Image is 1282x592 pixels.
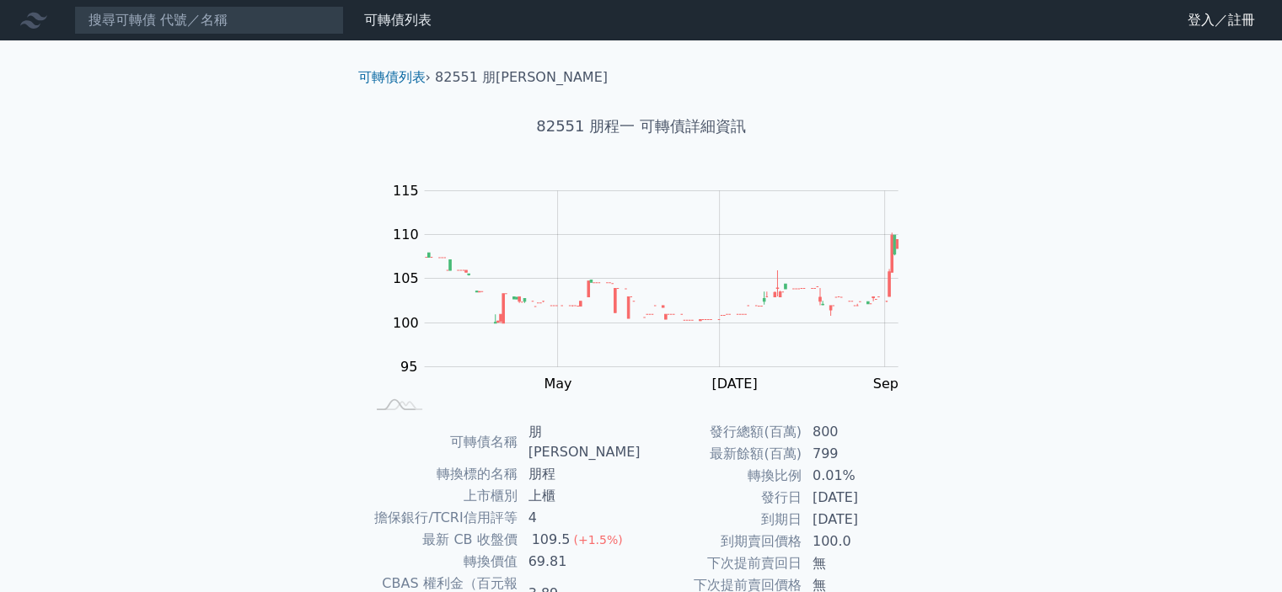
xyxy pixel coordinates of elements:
[365,421,518,463] td: 可轉債名稱
[393,183,419,199] tspan: 115
[384,183,923,392] g: Chart
[1174,7,1269,34] a: 登入／註冊
[400,359,417,375] tspan: 95
[641,531,802,552] td: 到期賣回價格
[641,552,802,574] td: 下次提前賣回日
[802,552,918,574] td: 無
[528,530,574,550] div: 109.5
[393,315,419,331] tspan: 100
[393,270,419,286] tspan: 105
[873,376,898,392] tspan: Sep
[641,421,802,443] td: 發行總額(百萬)
[802,421,918,443] td: 800
[518,463,641,485] td: 朋程
[365,529,518,551] td: 最新 CB 收盤價
[802,531,918,552] td: 100.0
[518,551,641,573] td: 69.81
[365,485,518,507] td: 上市櫃別
[641,443,802,465] td: 最新餘額(百萬)
[435,67,608,88] li: 82551 朋[PERSON_NAME]
[364,12,432,28] a: 可轉債列表
[358,67,431,88] li: ›
[573,533,622,547] span: (+1.5%)
[641,509,802,531] td: 到期日
[358,69,426,85] a: 可轉債列表
[518,507,641,529] td: 4
[365,507,518,529] td: 擔保銀行/TCRI信用評等
[393,227,419,243] tspan: 110
[802,509,918,531] td: [DATE]
[345,115,938,138] h1: 82551 朋程一 可轉債詳細資訊
[74,6,344,35] input: 搜尋可轉債 代號／名稱
[802,487,918,509] td: [DATE]
[544,376,571,392] tspan: May
[641,487,802,509] td: 發行日
[641,465,802,487] td: 轉換比例
[711,376,757,392] tspan: [DATE]
[365,551,518,573] td: 轉換價值
[802,465,918,487] td: 0.01%
[518,485,641,507] td: 上櫃
[802,443,918,465] td: 799
[518,421,641,463] td: 朋[PERSON_NAME]
[365,463,518,485] td: 轉換標的名稱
